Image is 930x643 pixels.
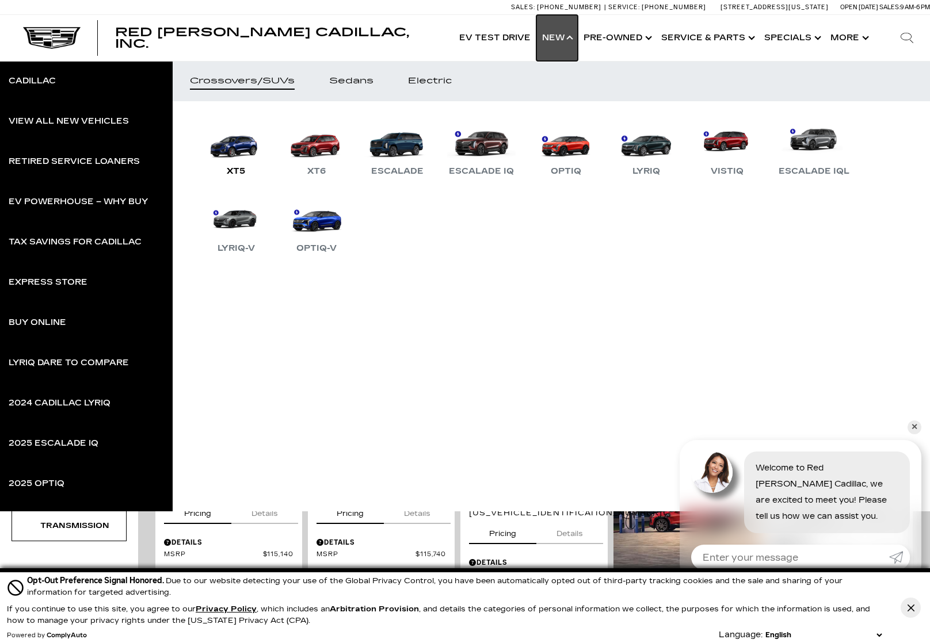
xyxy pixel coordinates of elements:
[115,25,409,51] span: Red [PERSON_NAME] Cadillac, Inc.
[691,545,889,570] input: Enter your message
[719,631,763,639] div: Language:
[744,451,910,533] div: Welcome to Red [PERSON_NAME] Cadillac, we are excited to meet you! Please tell us how we can assi...
[391,61,469,101] a: Electric
[196,604,257,614] u: Privacy Policy
[705,164,749,178] div: VISTIQ
[416,550,447,559] span: $115,740
[627,164,666,178] div: LYRIQ
[12,510,127,541] div: TransmissionTransmission
[604,4,709,10] a: Service: [PHONE_NUMBER]
[329,77,373,85] div: Sedans
[612,118,681,178] a: LYRIQ
[312,61,391,101] a: Sedans
[9,319,66,327] div: Buy Online
[825,15,872,61] button: More
[9,278,87,286] div: Express Store
[9,439,98,447] div: 2025 Escalade IQ
[759,15,825,61] a: Specials
[9,399,110,407] div: 2024 Cadillac LYRIQ
[282,196,351,255] a: OPTIQ-V
[536,519,603,544] button: details tab
[365,164,429,178] div: Escalade
[469,519,536,544] button: pricing tab
[536,15,578,61] a: New
[9,158,140,166] div: Retired Service Loaners
[773,164,855,178] div: Escalade IQL
[642,3,706,11] span: [PHONE_NUMBER]
[9,359,129,367] div: LYRIQ Dare to Compare
[511,4,604,10] a: Sales: [PHONE_NUMBER]
[469,557,599,568] div: Pricing Details - New 2026 Cadillac Escalade Luxury
[317,550,446,559] a: MSRP $115,740
[408,77,452,85] div: Electric
[691,451,733,493] img: Agent profile photo
[317,537,446,548] div: Pricing Details - New 2025 Cadillac Escalade Sport
[302,164,331,178] div: XT6
[221,164,251,178] div: XT5
[879,3,900,11] span: Sales:
[7,604,870,625] p: If you continue to use this site, you agree to our , which includes an , and details the categori...
[317,499,384,524] button: pricing tab
[511,3,535,11] span: Sales:
[164,499,231,524] button: pricing tab
[655,15,759,61] a: Service & Parts
[453,15,536,61] a: EV Test Drive
[317,550,416,559] span: MSRP
[763,629,885,641] select: Language Select
[692,118,761,178] a: VISTIQ
[201,196,270,255] a: LYRIQ-V
[721,3,829,11] a: [STREET_ADDRESS][US_STATE]
[282,118,351,178] a: XT6
[212,242,261,255] div: LYRIQ-V
[545,164,587,178] div: OPTIQ
[9,117,129,125] div: View All New Vehicles
[443,164,520,178] div: Escalade IQ
[443,118,520,178] a: Escalade IQ
[9,238,142,246] div: Tax Savings for Cadillac
[27,576,166,585] span: Opt-Out Preference Signal Honored .
[47,632,87,639] a: ComplyAuto
[900,3,930,11] span: 9 AM-6 PM
[901,598,921,618] button: Close Button
[384,499,451,524] button: details tab
[9,198,148,206] div: EV Powerhouse – Why Buy
[115,26,442,49] a: Red [PERSON_NAME] Cadillac, Inc.
[889,545,910,570] a: Submit
[7,632,87,639] div: Powered by
[27,575,885,598] div: Due to our website detecting your use of the Global Privacy Control, you have been automatically ...
[201,118,270,178] a: XT5
[164,550,294,559] a: MSRP $115,140
[773,118,855,178] a: Escalade IQL
[9,480,64,488] div: 2025 OPTIQ
[173,61,312,101] a: Crossovers/SUVs
[40,519,98,532] div: Transmission
[330,604,419,614] strong: Arbitration Provision
[164,550,263,559] span: MSRP
[231,499,298,524] button: details tab
[578,15,655,61] a: Pre-Owned
[531,118,600,178] a: OPTIQ
[263,550,294,559] span: $115,140
[190,77,295,85] div: Crossovers/SUVs
[291,242,342,255] div: OPTIQ-V
[537,3,601,11] span: [PHONE_NUMBER]
[23,27,81,49] img: Cadillac Dark Logo with Cadillac White Text
[363,118,432,178] a: Escalade
[9,77,56,85] div: Cadillac
[608,3,640,11] span: Service:
[164,537,294,548] div: Pricing Details - New 2025 Cadillac Escalade Premium Luxury
[840,3,878,11] span: Open [DATE]
[884,15,930,61] div: Search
